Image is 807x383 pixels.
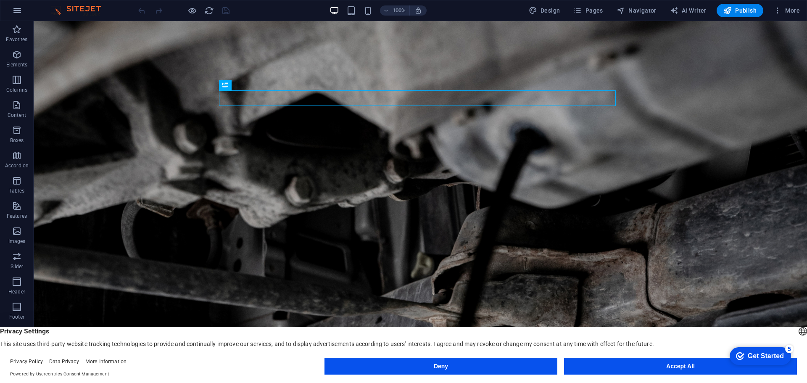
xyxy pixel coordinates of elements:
[393,5,406,16] h6: 100%
[7,4,68,22] div: Get Started 5 items remaining, 0% complete
[25,9,61,17] div: Get Started
[48,5,111,16] img: Editor Logo
[8,112,26,119] p: Content
[62,2,71,10] div: 5
[717,4,763,17] button: Publish
[380,5,410,16] button: 100%
[6,36,27,43] p: Favorites
[570,4,606,17] button: Pages
[5,162,29,169] p: Accordion
[613,4,660,17] button: Navigator
[9,188,24,194] p: Tables
[529,6,560,15] span: Design
[204,6,214,16] i: Reload page
[617,6,657,15] span: Navigator
[6,87,27,93] p: Columns
[525,4,564,17] div: Design (Ctrl+Alt+Y)
[773,6,800,15] span: More
[573,6,603,15] span: Pages
[8,288,25,295] p: Header
[11,263,24,270] p: Slider
[525,4,564,17] button: Design
[8,238,26,245] p: Images
[204,5,214,16] button: reload
[770,4,803,17] button: More
[9,314,24,320] p: Footer
[7,213,27,219] p: Features
[6,61,28,68] p: Elements
[723,6,757,15] span: Publish
[670,6,707,15] span: AI Writer
[667,4,710,17] button: AI Writer
[10,137,24,144] p: Boxes
[414,7,422,14] i: On resize automatically adjust zoom level to fit chosen device.
[187,5,197,16] button: Click here to leave preview mode and continue editing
